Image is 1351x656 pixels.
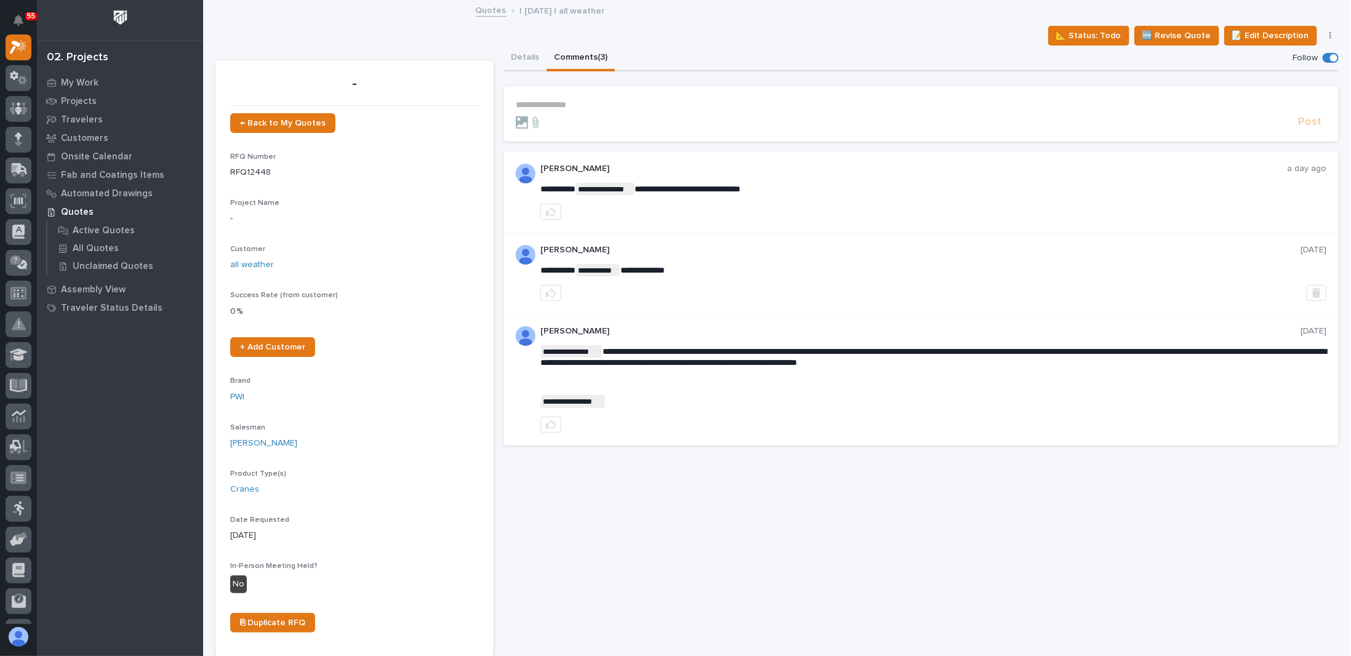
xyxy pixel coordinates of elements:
button: Delete post [1307,285,1326,301]
p: RFQ12448 [230,166,479,179]
button: Notifications [6,7,31,33]
p: [DATE] [1301,245,1326,255]
img: ALV-UjVK11pvv0JrxM8bNkTQWfv4xnZ85s03ZHtFT3xxB8qVTUjtPHO-DWWZTEdA35mZI6sUjE79Qfstu9ANu_EFnWHbkWd3s... [516,326,535,346]
a: Projects [37,92,203,110]
a: ← Back to My Quotes [230,113,335,133]
a: My Work [37,73,203,92]
a: Onsite Calendar [37,147,203,166]
span: 📐 Status: Todo [1056,28,1121,43]
a: Customers [37,129,203,147]
span: Salesman [230,424,265,431]
button: Comments (3) [547,46,615,71]
a: Cranes [230,483,259,496]
a: [PERSON_NAME] [230,437,297,450]
button: users-avatar [6,624,31,650]
img: AOh14GjTRfkD1oUMcB0TemJ99d1W6S72D1qI3y53uSh2WIfob9-94IqIlJUlukijh7zEU6q04HSlcabwtpdPkUfvSgFdPLuR9... [516,245,535,265]
p: Assembly View [61,284,126,295]
p: [PERSON_NAME] [540,245,1301,255]
span: Project Name [230,199,279,207]
button: like this post [540,204,561,220]
span: RFQ Number [230,153,276,161]
p: Automated Drawings [61,188,153,199]
span: Product Type(s) [230,470,286,478]
span: ⎘ Duplicate RFQ [240,618,305,627]
a: All Quotes [47,239,203,257]
span: ← Back to My Quotes [240,119,326,127]
a: Assembly View [37,280,203,298]
a: ⎘ Duplicate RFQ [230,613,315,633]
span: In-Person Meeting Held? [230,562,318,570]
button: Details [503,46,547,71]
button: like this post [540,285,561,301]
p: Customers [61,133,108,144]
button: 📝 Edit Description [1224,26,1317,46]
a: Quotes [476,2,507,17]
a: Quotes [37,202,203,221]
button: Post [1293,115,1326,129]
button: like this post [540,417,561,433]
span: Success Rate (from customer) [230,292,338,299]
a: all weather [230,258,274,271]
p: Travelers [61,114,103,126]
p: [DATE] [1301,326,1326,337]
p: Onsite Calendar [61,151,132,162]
p: Follow [1293,53,1318,63]
p: All Quotes [73,243,119,254]
p: Traveler Status Details [61,303,162,314]
p: [PERSON_NAME] [540,326,1301,337]
p: Unclaimed Quotes [73,261,153,272]
div: No [230,575,247,593]
a: Travelers [37,110,203,129]
span: 🆕 Revise Quote [1142,28,1211,43]
button: 📐 Status: Todo [1048,26,1129,46]
p: 0 % [230,305,479,318]
p: [DATE] [230,529,479,542]
img: Workspace Logo [109,6,132,29]
p: a day ago [1287,164,1326,174]
a: Fab and Coatings Items [37,166,203,184]
span: Post [1298,115,1321,129]
div: Notifications55 [15,15,31,34]
a: Unclaimed Quotes [47,257,203,274]
a: Automated Drawings [37,184,203,202]
img: ALV-UjVK11pvv0JrxM8bNkTQWfv4xnZ85s03ZHtFT3xxB8qVTUjtPHO-DWWZTEdA35mZI6sUjE79Qfstu9ANu_EFnWHbkWd3s... [516,164,535,183]
a: Active Quotes [47,222,203,239]
span: Date Requested [230,516,289,524]
a: Traveler Status Details [37,298,203,317]
p: - [230,75,479,93]
p: Fab and Coatings Items [61,170,164,181]
p: | [DATE] | all weather [520,3,605,17]
p: Projects [61,96,97,107]
div: 02. Projects [47,51,108,65]
p: [PERSON_NAME] [540,164,1287,174]
p: Quotes [61,207,94,218]
a: + Add Customer [230,337,315,357]
button: 🆕 Revise Quote [1134,26,1219,46]
p: 55 [27,12,35,20]
a: PWI [230,391,244,404]
span: Brand [230,377,251,385]
span: Customer [230,246,265,253]
p: My Work [61,78,98,89]
p: Active Quotes [73,225,135,236]
span: + Add Customer [240,343,305,351]
p: - [230,212,479,225]
span: 📝 Edit Description [1232,28,1309,43]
